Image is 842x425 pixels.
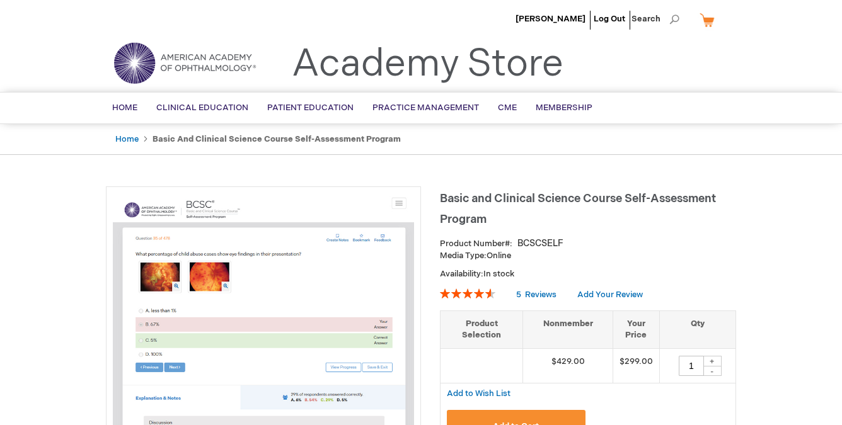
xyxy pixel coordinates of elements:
[523,310,613,348] th: Nonmember
[112,103,137,113] span: Home
[517,237,563,250] div: BCSCSELF
[115,134,139,144] a: Home
[483,269,514,279] span: In stock
[440,250,736,262] p: Online
[525,290,557,300] span: Reviews
[498,103,517,113] span: CME
[440,239,512,249] strong: Product Number
[440,192,716,226] span: Basic and Clinical Science Course Self-Assessment Program
[441,310,523,348] th: Product Selection
[613,310,659,348] th: Your Price
[659,310,735,348] th: Qty
[523,348,613,383] td: $429.00
[631,6,679,31] span: Search
[267,103,354,113] span: Patient Education
[440,288,495,298] div: 92%
[594,14,625,24] a: Log Out
[292,42,563,87] a: Academy Store
[703,356,722,366] div: +
[440,268,736,280] p: Availability:
[153,134,401,144] strong: Basic and Clinical Science Course Self-Assessment Program
[577,290,643,300] a: Add Your Review
[516,290,558,300] a: 5 Reviews
[516,14,585,24] a: [PERSON_NAME]
[372,103,479,113] span: Practice Management
[156,103,248,113] span: Clinical Education
[440,251,487,261] strong: Media Type:
[536,103,592,113] span: Membership
[613,348,659,383] td: $299.00
[516,290,521,300] span: 5
[447,388,510,399] span: Add to Wish List
[703,366,722,376] div: -
[447,388,510,399] a: Add to Wish List
[679,356,704,376] input: Qty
